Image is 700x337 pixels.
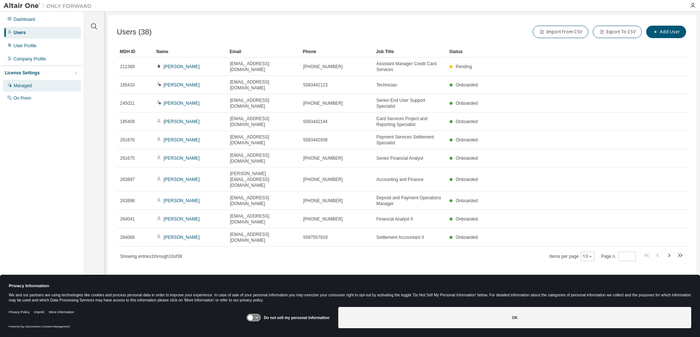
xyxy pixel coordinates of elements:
[376,155,423,161] span: Senior Financial Analyst
[230,152,297,164] span: [EMAIL_ADDRESS][DOMAIN_NAME]
[120,234,135,240] span: 264066
[164,64,200,69] a: [PERSON_NAME]
[303,82,328,88] span: 5093442123
[550,252,595,261] span: Items per page
[230,171,297,188] span: [PERSON_NAME][EMAIL_ADDRESS][DOMAIN_NAME]
[14,83,32,89] div: Managed
[14,56,46,62] div: Company Profile
[120,155,135,161] span: 261675
[4,2,95,10] img: Altair One
[533,26,588,38] button: Import From CSV
[164,82,200,88] a: [PERSON_NAME]
[303,198,343,204] span: [PHONE_NUMBER]
[14,30,26,36] div: Users
[164,137,200,142] a: [PERSON_NAME]
[376,116,443,127] span: Card Services Project and Reporting Specialist
[376,61,443,73] span: Assistant Manager Credit Card Services
[456,198,478,203] span: Onboarded
[164,177,200,182] a: [PERSON_NAME]
[456,235,478,240] span: Onboarded
[376,82,397,88] span: Technician
[164,216,200,222] a: [PERSON_NAME]
[14,16,35,22] div: Dashboard
[117,28,152,36] span: Users (38)
[230,116,297,127] span: [EMAIL_ADDRESS][DOMAIN_NAME]
[376,195,443,207] span: Deposit and Payment Operations Manager
[376,216,413,222] span: Financial Analyst II
[230,213,297,225] span: [EMAIL_ADDRESS][DOMAIN_NAME]
[456,119,478,124] span: Onboarded
[230,97,297,109] span: [EMAIL_ADDRESS][DOMAIN_NAME]
[593,26,642,38] button: Export To CSV
[456,64,472,69] span: Pending
[303,119,328,125] span: 5093442144
[456,137,478,142] span: Onboarded
[120,82,135,88] span: 185410
[120,198,135,204] span: 263898
[164,119,200,124] a: [PERSON_NAME]
[303,137,328,143] span: 5093442938
[376,134,443,146] span: Payment Services Settlement Specialist
[230,195,297,207] span: [EMAIL_ADDRESS][DOMAIN_NAME]
[376,234,424,240] span: Settlement Accountant II
[646,26,686,38] button: Add User
[156,46,224,58] div: Name
[456,101,478,106] span: Onboarded
[120,177,135,182] span: 263897
[449,46,649,58] div: Status
[376,97,443,109] span: Senior End User Support Specialist
[230,46,297,58] div: Email
[120,64,135,70] span: 211389
[14,43,37,49] div: User Profile
[456,216,478,222] span: Onboarded
[230,61,297,73] span: [EMAIL_ADDRESS][DOMAIN_NAME]
[456,82,478,88] span: Onboarded
[14,95,31,101] div: On Prem
[164,101,200,106] a: [PERSON_NAME]
[164,198,200,203] a: [PERSON_NAME]
[456,177,478,182] span: Onboarded
[303,64,343,70] span: [PHONE_NUMBER]
[303,216,343,222] span: [PHONE_NUMBER]
[303,155,343,161] span: [PHONE_NUMBER]
[120,46,150,58] div: MDH ID
[164,156,200,161] a: [PERSON_NAME]
[303,100,343,106] span: [PHONE_NUMBER]
[120,137,135,143] span: 261676
[120,254,182,259] span: Showing entries 1 through 10 of 38
[376,46,443,58] div: Job Title
[583,253,593,259] button: 10
[164,235,200,240] a: [PERSON_NAME]
[303,46,370,58] div: Phone
[230,134,297,146] span: [EMAIL_ADDRESS][DOMAIN_NAME]
[601,252,636,261] span: Page n.
[120,216,135,222] span: 264041
[230,79,297,91] span: [EMAIL_ADDRESS][DOMAIN_NAME]
[456,156,478,161] span: Onboarded
[230,232,297,243] span: [EMAIL_ADDRESS][DOMAIN_NAME]
[120,119,135,125] span: 185409
[303,234,328,240] span: 5097557919
[376,177,424,182] span: Accounting and Finance
[303,177,343,182] span: [PHONE_NUMBER]
[120,100,135,106] span: 245021
[5,70,40,76] div: License Settings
